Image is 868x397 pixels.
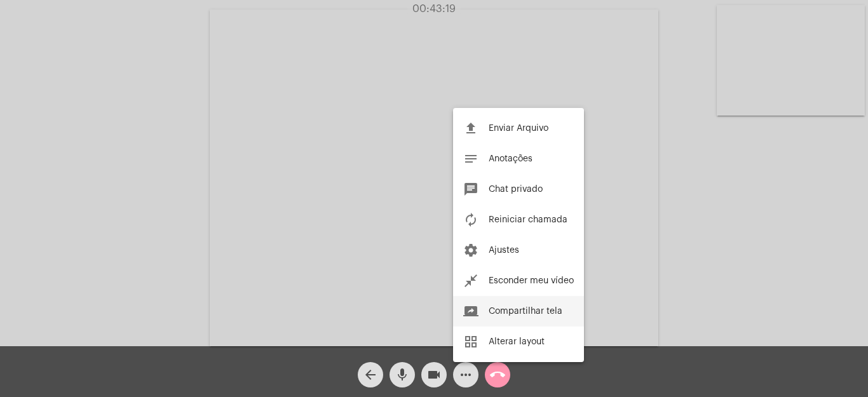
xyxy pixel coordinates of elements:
span: Chat privado [489,185,543,194]
mat-icon: screen_share [463,304,478,319]
mat-icon: autorenew [463,212,478,227]
mat-icon: chat [463,182,478,197]
span: Compartilhar tela [489,307,562,316]
span: Reiniciar chamada [489,215,567,224]
span: Esconder meu vídeo [489,276,574,285]
span: Anotações [489,154,532,163]
span: Enviar Arquivo [489,124,548,133]
mat-icon: settings [463,243,478,258]
span: Alterar layout [489,337,545,346]
mat-icon: notes [463,151,478,166]
mat-icon: grid_view [463,334,478,349]
mat-icon: close_fullscreen [463,273,478,288]
span: Ajustes [489,246,519,255]
mat-icon: file_upload [463,121,478,136]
